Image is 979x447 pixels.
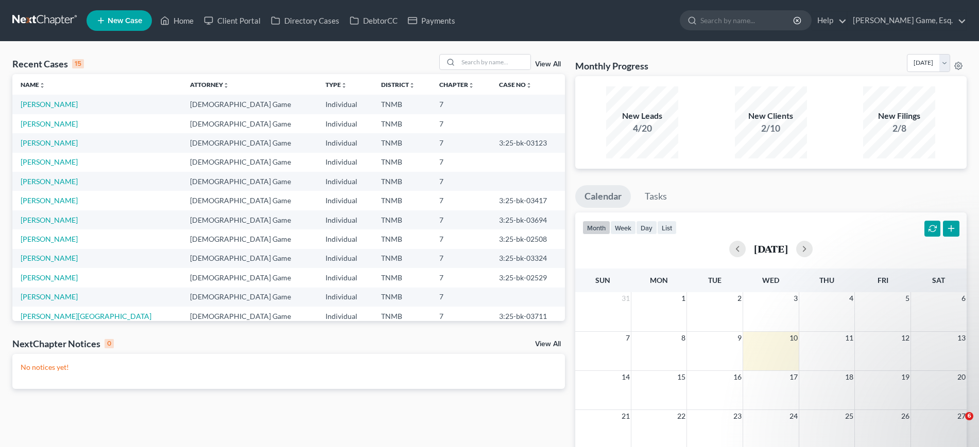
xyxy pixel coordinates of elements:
[960,292,967,305] span: 6
[317,172,373,191] td: Individual
[680,332,686,344] span: 8
[21,177,78,186] a: [PERSON_NAME]
[182,210,317,229] td: [DEMOGRAPHIC_DATA] Game
[610,221,636,235] button: week
[108,17,142,25] span: New Case
[735,110,807,122] div: New Clients
[182,114,317,133] td: [DEMOGRAPHIC_DATA] Game
[606,122,678,135] div: 4/20
[266,11,345,30] a: Directory Cases
[21,292,78,301] a: [PERSON_NAME]
[182,153,317,172] td: [DEMOGRAPHIC_DATA] Game
[676,371,686,383] span: 15
[21,216,78,224] a: [PERSON_NAME]
[621,292,631,305] span: 31
[345,11,403,30] a: DebtorCC
[636,221,657,235] button: day
[21,362,557,372] p: No notices yet!
[431,191,490,210] td: 7
[735,122,807,135] div: 2/10
[325,81,347,88] a: Typeunfold_more
[491,191,565,210] td: 3:25-bk-03417
[468,82,474,88] i: unfold_more
[844,332,854,344] span: 11
[944,412,969,437] iframe: Intercom live chat
[848,11,966,30] a: [PERSON_NAME] Game, Esq.
[431,95,490,114] td: 7
[21,235,78,243] a: [PERSON_NAME]
[491,210,565,229] td: 3:25-bk-03694
[491,307,565,326] td: 3:25-bk-03711
[317,307,373,326] td: Individual
[317,133,373,152] td: Individual
[190,81,229,88] a: Attorneyunfold_more
[403,11,460,30] a: Payments
[105,339,114,348] div: 0
[535,61,561,68] a: View All
[491,229,565,248] td: 3:25-bk-02508
[373,95,431,114] td: TNMB
[373,172,431,191] td: TNMB
[431,288,490,307] td: 7
[793,292,799,305] span: 3
[317,210,373,229] td: Individual
[575,60,648,72] h3: Monthly Progress
[431,133,490,152] td: 7
[819,276,834,284] span: Thu
[341,82,347,88] i: unfold_more
[491,133,565,152] td: 3:25-bk-03123
[431,114,490,133] td: 7
[373,191,431,210] td: TNMB
[606,110,678,122] div: New Leads
[182,249,317,268] td: [DEMOGRAPHIC_DATA] Game
[657,221,677,235] button: list
[863,110,935,122] div: New Filings
[582,221,610,235] button: month
[732,410,743,422] span: 23
[21,157,78,166] a: [PERSON_NAME]
[373,153,431,172] td: TNMB
[317,95,373,114] td: Individual
[458,55,530,69] input: Search by name...
[535,341,561,348] a: View All
[491,249,565,268] td: 3:25-bk-03324
[39,82,45,88] i: unfold_more
[409,82,415,88] i: unfold_more
[575,185,631,208] a: Calendar
[595,276,610,284] span: Sun
[182,172,317,191] td: [DEMOGRAPHIC_DATA] Game
[736,292,743,305] span: 2
[700,11,795,30] input: Search by name...
[431,307,490,326] td: 7
[373,268,431,287] td: TNMB
[904,292,911,305] span: 5
[762,276,779,284] span: Wed
[956,332,967,344] span: 13
[526,82,532,88] i: unfold_more
[223,82,229,88] i: unfold_more
[373,114,431,133] td: TNMB
[863,122,935,135] div: 2/8
[499,81,532,88] a: Case Nounfold_more
[848,292,854,305] span: 4
[21,119,78,128] a: [PERSON_NAME]
[317,191,373,210] td: Individual
[21,254,78,262] a: [PERSON_NAME]
[680,292,686,305] span: 1
[900,332,911,344] span: 12
[736,332,743,344] span: 9
[754,243,788,254] h2: [DATE]
[381,81,415,88] a: Districtunfold_more
[72,59,84,68] div: 15
[317,288,373,307] td: Individual
[317,249,373,268] td: Individual
[317,114,373,133] td: Individual
[431,172,490,191] td: 7
[12,337,114,350] div: NextChapter Notices
[21,312,151,320] a: [PERSON_NAME][GEOGRAPHIC_DATA]
[431,268,490,287] td: 7
[373,133,431,152] td: TNMB
[431,210,490,229] td: 7
[373,229,431,248] td: TNMB
[182,229,317,248] td: [DEMOGRAPHIC_DATA] Game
